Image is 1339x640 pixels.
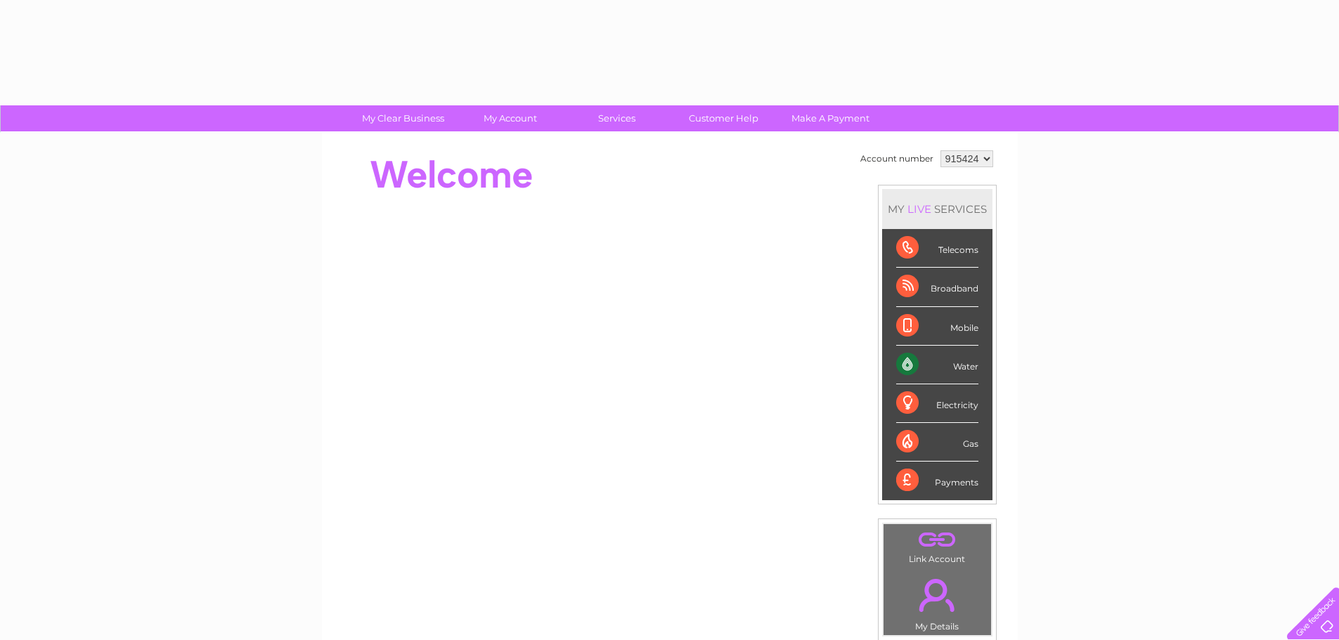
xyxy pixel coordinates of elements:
[559,105,675,131] a: Services
[883,523,992,568] td: Link Account
[345,105,461,131] a: My Clear Business
[666,105,782,131] a: Customer Help
[452,105,568,131] a: My Account
[882,189,992,229] div: MY SERVICES
[857,147,937,171] td: Account number
[887,570,988,620] a: .
[883,567,992,636] td: My Details
[896,229,978,268] div: Telecoms
[896,268,978,306] div: Broadband
[896,462,978,499] div: Payments
[896,423,978,462] div: Gas
[887,528,988,552] a: .
[896,307,978,346] div: Mobile
[896,384,978,423] div: Electricity
[772,105,888,131] a: Make A Payment
[905,202,934,216] div: LIVE
[896,346,978,384] div: Water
